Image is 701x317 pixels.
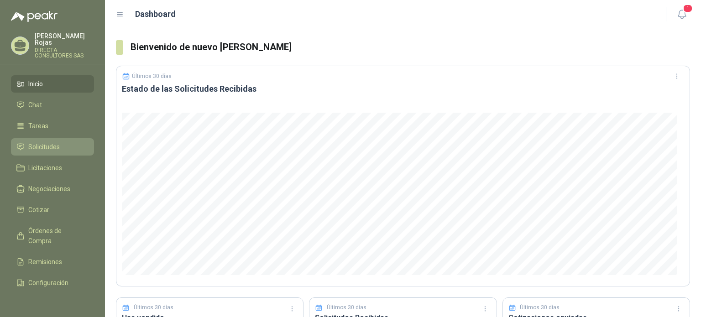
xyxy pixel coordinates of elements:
a: Licitaciones [11,159,94,177]
p: DIRECTA CONSULTORES SAS [35,47,94,58]
span: Remisiones [28,257,62,267]
a: Órdenes de Compra [11,222,94,249]
a: Solicitudes [11,138,94,156]
p: Últimos 30 días [327,303,366,312]
h1: Dashboard [135,8,176,21]
a: Configuración [11,274,94,291]
button: 1 [674,6,690,23]
span: Configuración [28,278,68,288]
span: Negociaciones [28,184,70,194]
span: Chat [28,100,42,110]
p: Últimos 30 días [520,303,560,312]
p: [PERSON_NAME] Rojas [35,33,94,46]
span: Cotizar [28,205,49,215]
h3: Estado de las Solicitudes Recibidas [122,83,684,94]
a: Remisiones [11,253,94,270]
a: Cotizar [11,201,94,218]
span: 1 [683,4,693,13]
img: Logo peakr [11,11,58,22]
a: Chat [11,96,94,114]
p: Últimos 30 días [132,73,172,79]
a: Negociaciones [11,180,94,197]
span: Inicio [28,79,43,89]
span: Solicitudes [28,142,60,152]
h3: Bienvenido de nuevo [PERSON_NAME] [131,40,690,54]
span: Órdenes de Compra [28,226,85,246]
span: Licitaciones [28,163,62,173]
span: Tareas [28,121,48,131]
p: Últimos 30 días [134,303,173,312]
a: Tareas [11,117,94,135]
a: Inicio [11,75,94,93]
